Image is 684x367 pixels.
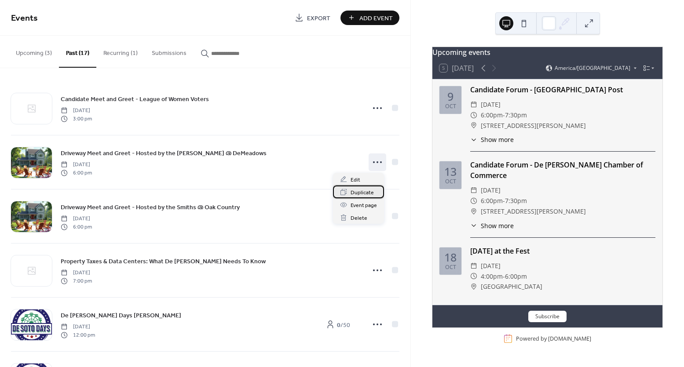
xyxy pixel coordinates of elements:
[503,271,505,282] span: -
[470,221,477,230] div: ​
[61,94,209,104] a: Candidate Meet and Greet - League of Women Voters
[96,36,145,67] button: Recurring (1)
[351,214,367,223] span: Delete
[11,10,38,27] span: Events
[470,135,477,144] div: ​
[555,65,630,71] span: America/[GEOGRAPHIC_DATA]
[432,47,662,58] div: Upcoming events
[288,11,337,25] a: Export
[470,99,477,110] div: ​
[59,36,96,68] button: Past (17)
[61,269,92,277] span: [DATE]
[307,14,330,23] span: Export
[481,185,501,196] span: [DATE]
[481,135,514,144] span: Show more
[61,149,267,158] span: Driveway Meet and Greet - Hosted by the [PERSON_NAME] @ DeMeadows
[61,115,92,123] span: 3:00 pm
[470,160,655,181] div: Candidate Forum - De [PERSON_NAME] Chamber of Commerce
[470,261,477,271] div: ​
[445,179,456,185] div: Oct
[447,91,454,102] div: 9
[61,148,267,158] a: Driveway Meet and Greet - Hosted by the [PERSON_NAME] @ DeMeadows
[470,271,477,282] div: ​
[337,320,350,330] span: / 50
[61,331,95,339] span: 12:00 pm
[470,110,477,120] div: ​
[470,281,477,292] div: ​
[359,14,393,23] span: Add Event
[528,311,567,322] button: Subscribe
[61,277,92,285] span: 7:00 pm
[470,206,477,217] div: ​
[61,107,92,115] span: [DATE]
[503,110,505,120] span: -
[445,104,456,109] div: Oct
[61,323,95,331] span: [DATE]
[470,196,477,206] div: ​
[470,185,477,196] div: ​
[61,169,92,177] span: 6:00 pm
[470,246,655,256] div: [DATE] at the Fest
[145,36,194,67] button: Submissions
[481,99,501,110] span: [DATE]
[444,166,457,177] div: 13
[481,281,542,292] span: [GEOGRAPHIC_DATA]
[61,310,181,320] a: De [PERSON_NAME] Days [PERSON_NAME]
[61,95,209,104] span: Candidate Meet and Greet - League of Women Voters
[61,215,92,223] span: [DATE]
[61,223,92,231] span: 6:00 pm
[61,203,240,212] span: Driveway Meet and Greet - Hosted by the Smiths @ Oak Country
[316,317,360,332] a: 0/50
[61,202,240,212] a: Driveway Meet and Greet - Hosted by the Smiths @ Oak Country
[351,188,374,197] span: Duplicate
[351,201,377,210] span: Event page
[61,256,266,266] a: Property Taxes & Data Centers: What De [PERSON_NAME] Needs To Know
[444,252,457,263] div: 18
[503,196,505,206] span: -
[481,120,586,131] span: [STREET_ADDRESS][PERSON_NAME]
[61,161,92,169] span: [DATE]
[445,265,456,270] div: Oct
[516,335,591,342] div: Powered by
[505,110,527,120] span: 7:30pm
[481,271,503,282] span: 4:00pm
[505,271,527,282] span: 6:00pm
[340,11,399,25] button: Add Event
[470,84,655,95] div: Candidate Forum - [GEOGRAPHIC_DATA] Post
[481,110,503,120] span: 6:00pm
[505,196,527,206] span: 7:30pm
[9,36,59,67] button: Upcoming (3)
[470,135,514,144] button: ​Show more
[337,319,340,331] b: 0
[61,311,181,320] span: De [PERSON_NAME] Days [PERSON_NAME]
[470,221,514,230] button: ​Show more
[351,175,360,185] span: Edit
[481,261,501,271] span: [DATE]
[481,196,503,206] span: 6:00pm
[548,335,591,342] a: [DOMAIN_NAME]
[470,120,477,131] div: ​
[481,206,586,217] span: [STREET_ADDRESS][PERSON_NAME]
[481,221,514,230] span: Show more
